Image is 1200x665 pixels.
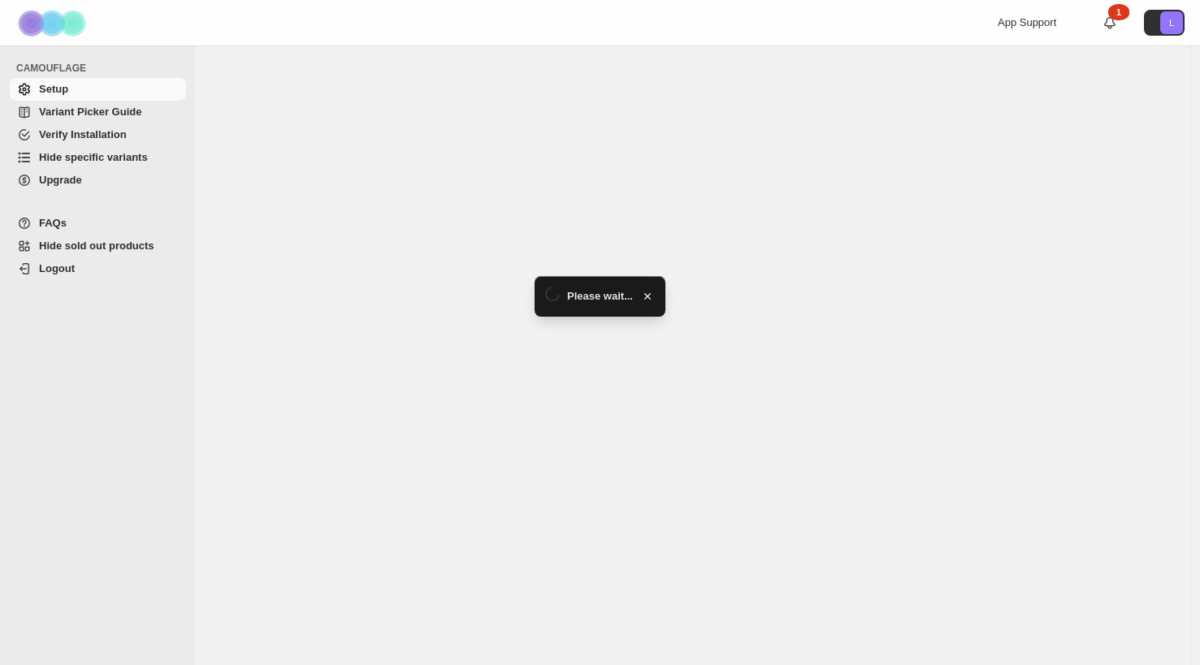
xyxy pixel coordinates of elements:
a: FAQs [10,212,186,235]
span: Setup [39,83,68,95]
a: 1 [1102,15,1118,31]
button: Avatar with initials L [1144,10,1185,36]
text: L [1169,18,1174,28]
span: Avatar with initials L [1160,11,1183,34]
span: CAMOUFLAGE [16,62,187,75]
a: Verify Installation [10,123,186,146]
a: Hide sold out products [10,235,186,257]
span: Variant Picker Guide [39,106,141,118]
a: Setup [10,78,186,101]
span: App Support [998,16,1056,28]
a: Variant Picker Guide [10,101,186,123]
span: Hide specific variants [39,151,148,163]
span: Logout [39,262,75,274]
div: 1 [1108,4,1129,20]
a: Hide specific variants [10,146,186,169]
span: FAQs [39,217,67,229]
span: Please wait... [567,288,633,304]
span: Upgrade [39,174,82,186]
span: Verify Installation [39,128,127,140]
img: Camouflage [13,1,94,45]
span: Hide sold out products [39,240,154,252]
a: Logout [10,257,186,280]
a: Upgrade [10,169,186,192]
